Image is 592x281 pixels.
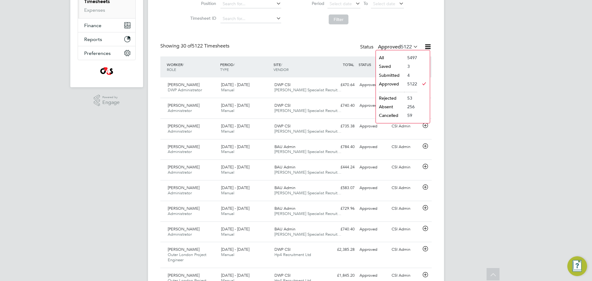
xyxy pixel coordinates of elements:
[376,94,404,102] li: Rejected
[389,183,421,193] div: CSI Admin
[378,44,418,50] label: Approved
[221,82,249,87] span: [DATE] - [DATE]
[329,14,348,24] button: Filter
[357,101,389,111] div: Approved
[168,87,202,93] span: DWP Administrator
[168,82,199,87] span: [PERSON_NAME]
[325,271,357,281] div: £1,845.20
[325,121,357,131] div: £735.38
[84,23,101,28] span: Finance
[181,43,192,49] span: 30 of
[221,252,234,257] span: Manual
[274,232,341,237] span: [PERSON_NAME] Specialist Recruit…
[168,108,192,113] span: Administrator
[84,7,105,13] a: Expenses
[389,271,421,281] div: CSI Admin
[404,80,417,88] li: 5122
[274,226,295,232] span: BAU Admin
[78,32,135,46] button: Reports
[360,43,419,52] div: Status
[219,59,272,75] div: PERIOD
[389,204,421,214] div: CSI Admin
[389,142,421,152] div: CSI Admin
[221,108,234,113] span: Manual
[376,62,404,71] li: Saved
[389,245,421,255] div: CSI Admin
[325,142,357,152] div: £784.40
[221,103,249,108] span: [DATE] - [DATE]
[330,1,352,6] span: Select date
[325,162,357,172] div: £444.24
[168,232,192,237] span: Administrator
[274,252,311,257] span: Hp4 Recruitment Ltd
[221,247,249,252] span: [DATE] - [DATE]
[274,190,341,196] span: [PERSON_NAME] Specialist Recruit…
[168,144,199,149] span: [PERSON_NAME]
[376,80,404,88] li: Approved
[357,121,389,131] div: Approved
[376,111,404,120] li: Cancelled
[357,224,389,234] div: Approved
[168,190,192,196] span: Administrator
[78,66,136,76] a: Go to home page
[168,273,199,278] span: [PERSON_NAME]
[404,62,417,71] li: 3
[168,129,192,134] span: Administrator
[274,108,341,113] span: [PERSON_NAME] Specialist Recruit…
[78,46,135,60] button: Preferences
[221,144,249,149] span: [DATE] - [DATE]
[188,15,216,21] label: Timesheet ID
[273,67,289,72] span: VENDOR
[274,144,295,149] span: BAU Admin
[99,66,115,76] img: g4sssuk-logo-retina.png
[102,100,120,105] span: Engage
[221,206,249,211] span: [DATE] - [DATE]
[357,142,389,152] div: Approved
[325,80,357,90] div: £470.64
[221,232,234,237] span: Manual
[389,121,421,131] div: CSI Admin
[357,271,389,281] div: Approved
[357,183,389,193] div: Approved
[274,123,290,129] span: DWP CSI
[274,82,290,87] span: DWP CSI
[168,149,192,154] span: Administrator
[274,87,341,93] span: [PERSON_NAME] Specialist Recruit…
[376,71,404,80] li: Submitted
[274,247,290,252] span: DWP CSI
[221,211,234,216] span: Manual
[357,59,389,70] div: STATUS
[325,183,357,193] div: £583.07
[221,87,234,93] span: Manual
[181,43,229,49] span: 5122 Timesheets
[389,162,421,172] div: CSI Admin
[325,204,357,214] div: £729.96
[325,101,357,111] div: £740.40
[221,123,249,129] span: [DATE] - [DATE]
[102,95,120,100] span: Powered by
[188,1,216,6] label: Position
[274,164,295,170] span: BAU Admin
[168,170,192,175] span: Administrator
[272,59,325,75] div: SITE
[221,273,249,278] span: [DATE] - [DATE]
[401,44,412,50] span: 5122
[84,50,111,56] span: Preferences
[343,62,354,67] span: TOTAL
[168,247,199,252] span: [PERSON_NAME]
[357,204,389,214] div: Approved
[357,162,389,172] div: Approved
[357,245,389,255] div: Approved
[221,170,234,175] span: Manual
[221,185,249,190] span: [DATE] - [DATE]
[325,224,357,234] div: £740.40
[567,256,587,276] button: Engage Resource Center
[325,245,357,255] div: £2,385.28
[274,129,341,134] span: [PERSON_NAME] Specialist Recruit…
[274,149,341,154] span: [PERSON_NAME] Specialist Recruit…
[274,185,295,190] span: BAU Admin
[376,102,404,111] li: Absent
[84,36,102,42] span: Reports
[404,71,417,80] li: 4
[168,123,199,129] span: [PERSON_NAME]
